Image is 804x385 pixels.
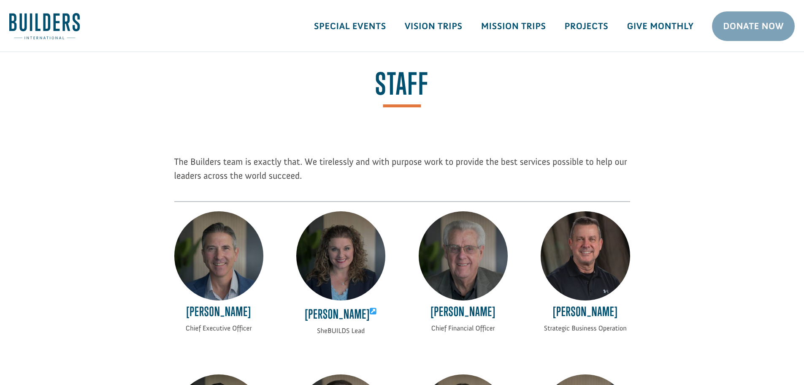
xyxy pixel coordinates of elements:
img: Ryan Moore [174,211,263,300]
a: Donate Now [712,11,795,41]
img: Larry Russell [419,211,508,300]
p: Chief Financial Officer [419,323,508,334]
img: Joe Gies [541,211,630,300]
a: Give Monthly [617,14,703,38]
p: Chief Executive Officer [174,323,263,334]
a: Projects [555,14,618,38]
h4: [PERSON_NAME] [174,304,263,323]
h4: [PERSON_NAME] [296,304,385,326]
p: Strategic Business Operation [541,323,630,334]
a: Vision Trips [395,14,472,38]
h4: [PERSON_NAME] [419,304,508,323]
span: Staff [375,69,429,107]
p: The Builders team is exactly that. We tirelessly and with purpose work to provide the best servic... [174,155,630,192]
h4: [PERSON_NAME] [541,304,630,323]
a: Mission Trips [472,14,555,38]
p: SheBUILDS Lead [296,326,385,336]
img: Builders International [9,13,80,39]
a: Special Events [305,14,395,38]
img: Laci Moore [296,211,385,300]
